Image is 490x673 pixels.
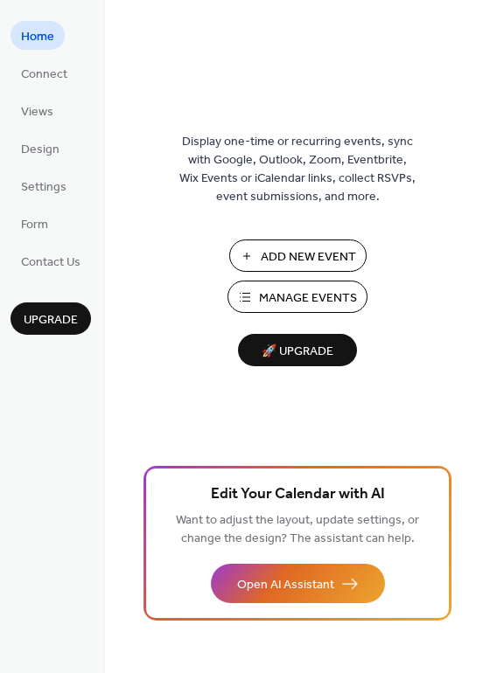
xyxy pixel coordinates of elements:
[10,171,77,200] a: Settings
[10,209,59,238] a: Form
[211,564,385,603] button: Open AI Assistant
[259,289,357,308] span: Manage Events
[24,311,78,330] span: Upgrade
[211,482,385,507] span: Edit Your Calendar with AI
[21,216,48,234] span: Form
[21,178,66,197] span: Settings
[21,103,53,121] span: Views
[237,576,334,594] span: Open AI Assistant
[179,133,416,206] span: Display one-time or recurring events, sync with Google, Outlook, Zoom, Eventbrite, Wix Events or ...
[21,66,67,84] span: Connect
[261,248,356,267] span: Add New Event
[21,28,54,46] span: Home
[21,253,80,272] span: Contact Us
[10,21,65,50] a: Home
[10,134,70,163] a: Design
[10,302,91,335] button: Upgrade
[10,59,78,87] a: Connect
[238,334,357,366] button: 🚀 Upgrade
[229,239,367,272] button: Add New Event
[10,96,64,125] a: Views
[176,509,419,551] span: Want to adjust the layout, update settings, or change the design? The assistant can help.
[21,141,59,159] span: Design
[227,281,367,313] button: Manage Events
[10,246,91,275] a: Contact Us
[248,340,346,364] span: 🚀 Upgrade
